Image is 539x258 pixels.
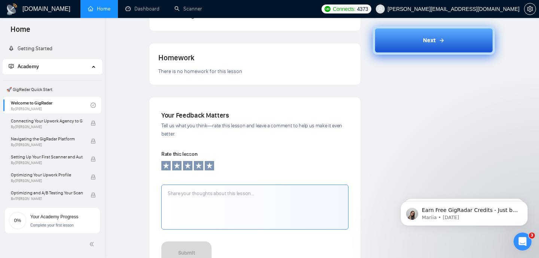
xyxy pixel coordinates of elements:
[91,192,96,198] span: lock
[325,6,331,12] img: upwork-logo.png
[30,223,74,227] span: Complete your first lesson
[3,41,102,56] li: Getting Started
[524,6,536,12] a: setting
[6,3,18,15] img: logo
[91,174,96,180] span: lock
[11,171,83,179] span: Optimizing Your Upwork Profile
[91,121,96,126] span: lock
[91,139,96,144] span: lock
[178,249,195,257] div: Submit
[161,151,197,157] span: Rate this lesson
[357,5,368,13] span: 4373
[11,97,91,113] a: Welcome to GigRadarBy[PERSON_NAME]
[11,189,83,197] span: Optimizing and A/B Testing Your Scanner for Better Results
[125,6,159,12] a: dashboardDashboard
[11,135,83,143] span: Navigating the GigRadar Platform
[91,103,96,108] span: check-circle
[3,82,101,97] span: 🚀 GigRadar Quick Start
[158,68,242,75] span: There is no homework for this lesson
[9,63,39,70] span: Academy
[91,157,96,162] span: lock
[161,122,342,137] span: Tell us what you think—rate this lesson and leave a comment to help us make it even better.
[174,6,202,12] a: searchScanner
[11,161,83,165] span: By [PERSON_NAME]
[333,5,355,13] span: Connects:
[9,45,52,52] a: rocketGetting Started
[524,3,536,15] button: setting
[158,4,347,19] span: Get ready to spend 20 minutes on a series of 4 lessons to guide you into how to get started with ...
[389,185,539,238] iframe: Intercom notifications message
[378,6,383,12] span: user
[4,24,36,40] span: Home
[9,64,14,69] span: fund-projection-screen
[89,240,97,248] span: double-left
[18,63,39,70] span: Academy
[30,214,78,219] span: Your Academy Progress
[529,233,535,239] span: 3
[11,143,83,147] span: By [PERSON_NAME]
[11,197,83,201] span: By [PERSON_NAME]
[514,233,532,251] iframe: Intercom live chat
[373,26,495,55] button: Next
[423,36,436,45] span: Next
[158,52,351,63] h4: Homework
[11,117,83,125] span: Connecting Your Upwork Agency to GigRadar
[161,111,229,119] span: Your Feedback Matters
[88,6,110,12] a: homeHome
[11,153,83,161] span: Setting Up Your First Scanner and Auto-Bidder
[11,179,83,183] span: By [PERSON_NAME]
[9,218,27,223] span: 0%
[11,125,83,129] span: By [PERSON_NAME]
